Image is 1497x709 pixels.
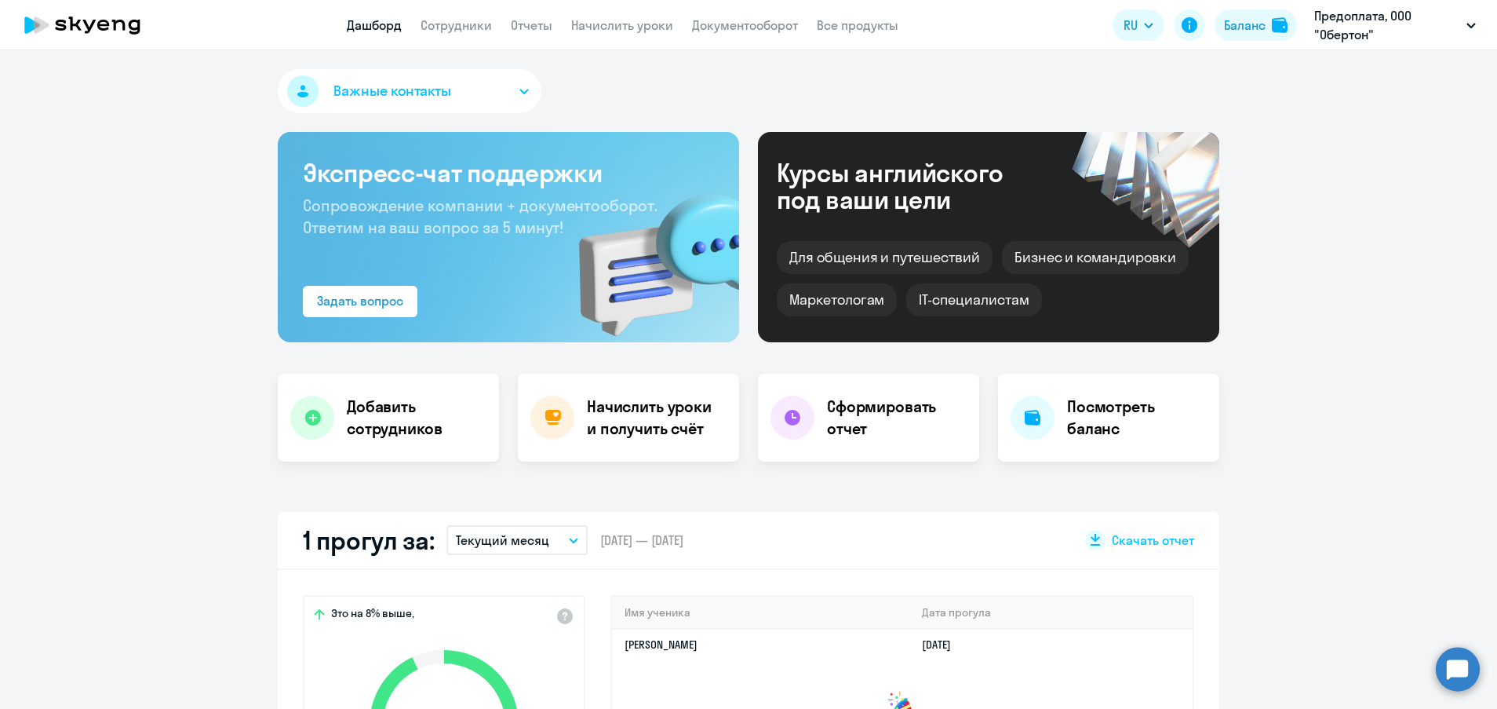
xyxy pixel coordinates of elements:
div: Курсы английского под ваши цели [777,159,1045,213]
h4: Добавить сотрудников [347,396,486,440]
p: Предоплата, ООО "Обертон" [1314,6,1460,44]
div: Для общения и путешествий [777,241,993,274]
span: Скачать отчет [1112,532,1194,549]
button: Важные контакты [278,69,541,113]
span: RU [1124,16,1138,35]
a: [DATE] [922,638,963,652]
a: Сотрудники [421,17,492,33]
button: RU [1113,9,1164,41]
a: Все продукты [817,17,898,33]
img: balance [1272,17,1288,33]
p: Текущий месяц [456,531,549,550]
button: Текущий месяц [446,525,588,555]
h4: Сформировать отчет [827,396,967,440]
img: bg-img [556,166,739,342]
span: [DATE] — [DATE] [600,532,683,549]
a: Документооборот [692,17,798,33]
th: Дата прогула [909,597,1193,629]
button: Задать вопрос [303,286,417,317]
h3: Экспресс-чат поддержки [303,157,714,188]
h2: 1 прогул за: [303,524,434,556]
a: Начислить уроки [571,17,673,33]
span: Важные контакты [333,81,451,101]
div: Задать вопрос [317,291,403,310]
button: Балансbalance [1215,9,1297,41]
th: Имя ученика [612,597,909,629]
button: Предоплата, ООО "Обертон" [1306,6,1484,44]
span: Сопровождение компании + документооборот. Ответим на ваш вопрос за 5 минут! [303,196,657,237]
div: Маркетологам [777,283,897,316]
a: Отчеты [511,17,552,33]
div: Бизнес и командировки [1002,241,1189,274]
h4: Начислить уроки и получить счёт [587,396,723,440]
div: IT-специалистам [906,283,1041,316]
a: [PERSON_NAME] [625,638,698,652]
a: Дашборд [347,17,402,33]
h4: Посмотреть баланс [1067,396,1207,440]
span: Это на 8% выше, [331,606,414,625]
div: Баланс [1224,16,1266,35]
